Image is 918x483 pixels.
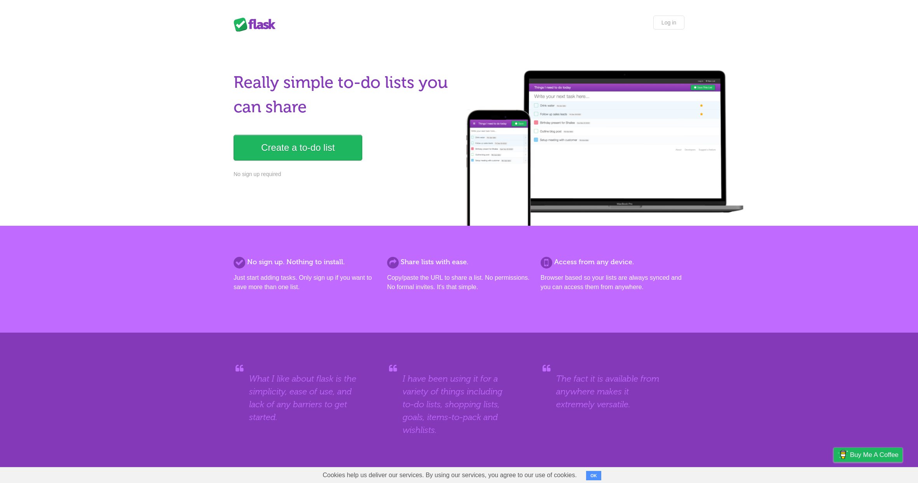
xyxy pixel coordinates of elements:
[234,17,280,31] div: Flask Lists
[234,135,362,160] a: Create a to-do list
[541,257,684,267] h2: Access from any device.
[653,16,684,30] a: Log in
[234,273,377,292] p: Just start adding tasks. Only sign up if you want to save more than one list.
[586,471,601,480] button: OK
[315,467,585,483] span: Cookies help us deliver our services. By using our services, you agree to our use of cookies.
[541,273,684,292] p: Browser based so your lists are always synced and you can access them from anywhere.
[249,372,362,424] blockquote: What I like about flask is the simplicity, ease of use, and lack of any barriers to get started.
[387,273,531,292] p: Copy/paste the URL to share a list. No permissions. No formal invites. It's that simple.
[838,448,848,461] img: Buy me a coffee
[234,170,454,178] p: No sign up required
[387,257,531,267] h2: Share lists with ease.
[403,372,515,436] blockquote: I have been using it for a variety of things including to-do lists, shopping lists, goals, items-...
[234,257,377,267] h2: No sign up. Nothing to install.
[234,70,454,119] h1: Really simple to-do lists you can share
[850,448,899,462] span: Buy me a coffee
[556,372,669,411] blockquote: The fact it is available from anywhere makes it extremely versatile.
[834,448,902,462] a: Buy me a coffee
